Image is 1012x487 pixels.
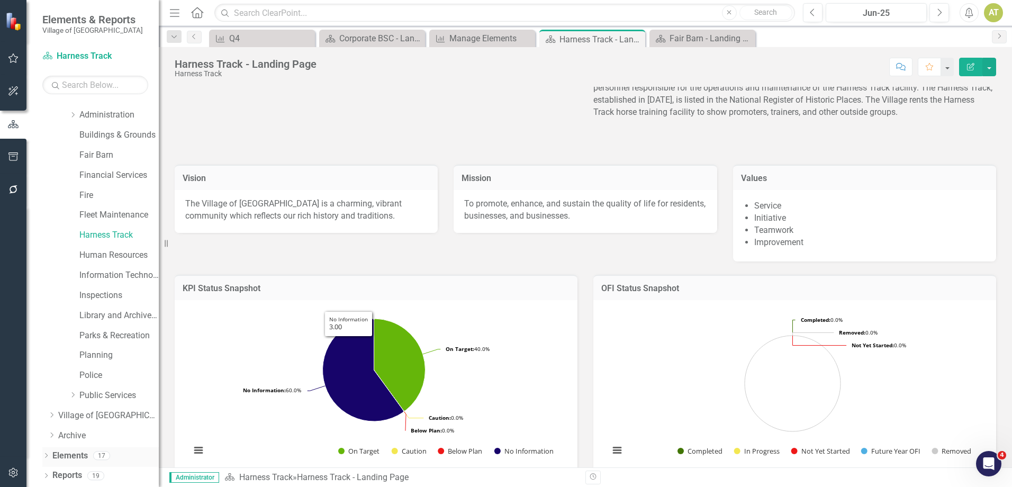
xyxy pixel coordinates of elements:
div: Harness Track - Landing Page [297,472,409,482]
li: Teamwork [754,224,986,237]
tspan: On Target: [446,345,474,353]
a: Police [79,369,159,382]
div: Q4 [229,32,312,45]
h3: Mission [462,174,709,183]
a: Fleet Maintenance [79,209,159,221]
text: 0.0% [411,427,454,434]
span: 4 [998,451,1006,459]
button: View chart menu, Chart [610,443,625,458]
div: Fair Barn - Landing Page [670,32,753,45]
tspan: Below Plan: [411,427,442,434]
button: View chart menu, Chart [191,443,206,458]
text: 0.0% [839,329,878,336]
a: Elements [52,450,88,462]
div: Chart. Highcharts interactive chart. [185,308,567,467]
a: Reports [52,470,82,482]
div: » [224,472,577,484]
a: Fire [79,190,159,202]
text: 60.0% [243,386,301,394]
div: Chart. Highcharts interactive chart. [604,308,986,467]
a: Information Technology [79,269,159,282]
li: Initiative [754,212,986,224]
button: Show Below Plan [438,446,483,456]
button: Jun-25 [826,3,927,22]
a: Archive [58,430,159,442]
a: Manage Elements [432,32,532,45]
a: Village of [GEOGRAPHIC_DATA] FY26 [58,410,159,422]
button: Show Future Year OFI [861,446,920,456]
a: Fair Barn [79,149,159,161]
a: Parks & Recreation [79,330,159,342]
text: 0.0% [801,316,843,323]
svg: Interactive chart [185,308,563,467]
text: Removed [942,446,971,456]
svg: Interactive chart [604,308,981,467]
path: On Target, 2. [374,319,425,411]
p: To promote, enhance, and sustain the quality of life for residents, businesses, and businesses. [464,198,706,222]
tspan: No Information: [243,386,286,394]
span: Elements & Reports [42,13,143,26]
button: Show On Target [338,446,380,456]
small: Village of [GEOGRAPHIC_DATA] [42,26,143,34]
button: AT [984,3,1003,22]
div: Harness Track - Landing Page [559,33,643,46]
div: 19 [87,471,104,480]
a: Fair Barn - Landing Page [652,32,753,45]
a: Inspections [79,290,159,302]
img: ClearPoint Strategy [5,12,24,30]
a: Administration [79,109,159,121]
h3: OFI Status Snapshot [601,284,988,293]
button: Show Completed [677,446,722,456]
input: Search ClearPoint... [214,4,795,22]
span: Administrator [169,472,219,483]
div: Harness Track [175,70,317,78]
a: Buildings & Grounds [79,129,159,141]
iframe: Intercom live chat [976,451,1001,476]
a: Financial Services [79,169,159,182]
button: Search [739,5,792,20]
button: Show Not Yet Started [791,446,850,456]
div: Corporate BSC - Landing Page [339,32,422,45]
tspan: Completed: [801,316,830,323]
text: 0.0% [852,341,906,349]
a: Harness Track [239,472,293,482]
a: Q4 [212,32,312,45]
h3: Vision [183,174,430,183]
tspan: Removed: [839,329,865,336]
a: Planning [79,349,159,362]
button: Show No Information [494,446,553,456]
tspan: Not Yet Started: [852,341,894,349]
path: No Information, 3. [323,319,404,421]
a: Corporate BSC - Landing Page [322,32,422,45]
path: Below Plan, 0. [374,370,404,411]
li: Improvement [754,237,986,249]
a: Public Services [79,390,159,402]
div: Harness Track - Landing Page [175,58,317,70]
tspan: Caution: [429,414,451,421]
a: Harness Track [79,229,159,241]
text: 40.0% [446,345,490,353]
button: Show In Progress [734,446,780,456]
div: Manage Elements [449,32,532,45]
a: Library and Archives Services [79,310,159,322]
span: Search [754,8,777,16]
a: Human Resources [79,249,159,261]
h3: Values [741,174,988,183]
h3: KPI Status Snapshot [183,284,570,293]
button: Show Removed [932,446,971,456]
text: 0.0% [429,414,463,421]
a: Harness Track [42,50,148,62]
p: The Village of [GEOGRAPHIC_DATA] is a charming, vibrant community which reflects our rich history... [185,198,427,222]
div: 17 [93,451,110,460]
li: Service [754,200,986,212]
input: Search Below... [42,76,148,94]
div: Jun-25 [829,7,923,20]
button: Show Caution [392,446,427,456]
